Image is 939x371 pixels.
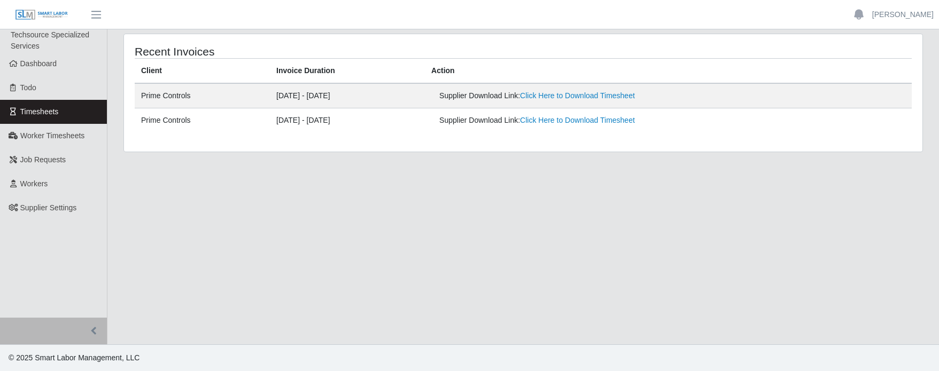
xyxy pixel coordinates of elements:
[872,9,934,20] a: [PERSON_NAME]
[20,155,66,164] span: Job Requests
[20,59,57,68] span: Dashboard
[425,59,912,84] th: Action
[20,203,77,212] span: Supplier Settings
[20,83,36,92] span: Todo
[9,353,139,362] span: © 2025 Smart Labor Management, LLC
[270,83,425,108] td: [DATE] - [DATE]
[15,9,68,21] img: SLM Logo
[135,59,270,84] th: Client
[439,90,739,101] div: Supplier Download Link:
[270,59,425,84] th: Invoice Duration
[20,107,59,116] span: Timesheets
[270,108,425,133] td: [DATE] - [DATE]
[135,108,270,133] td: Prime Controls
[20,179,48,188] span: Workers
[135,45,449,58] h4: Recent Invoices
[11,30,89,50] span: Techsource Specialized Services
[520,91,635,100] a: Click Here to Download Timesheet
[20,131,84,140] span: Worker Timesheets
[439,115,739,126] div: Supplier Download Link:
[520,116,635,124] a: Click Here to Download Timesheet
[135,83,270,108] td: Prime Controls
